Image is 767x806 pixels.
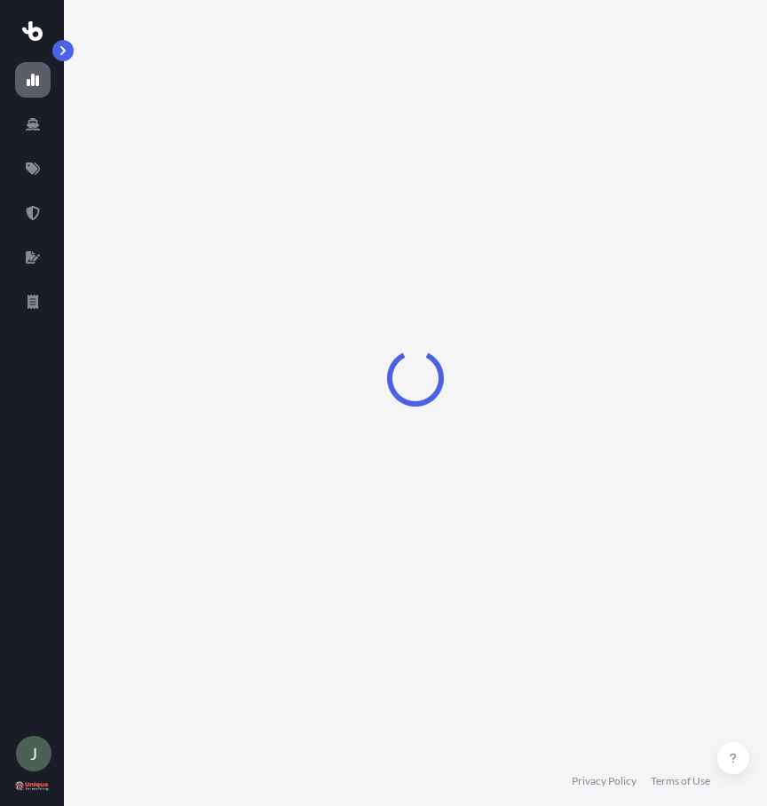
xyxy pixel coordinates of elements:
img: organization-logo [15,781,49,791]
span: J [30,745,37,763]
a: Privacy Policy [572,774,637,788]
a: Terms of Use [651,774,710,788]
